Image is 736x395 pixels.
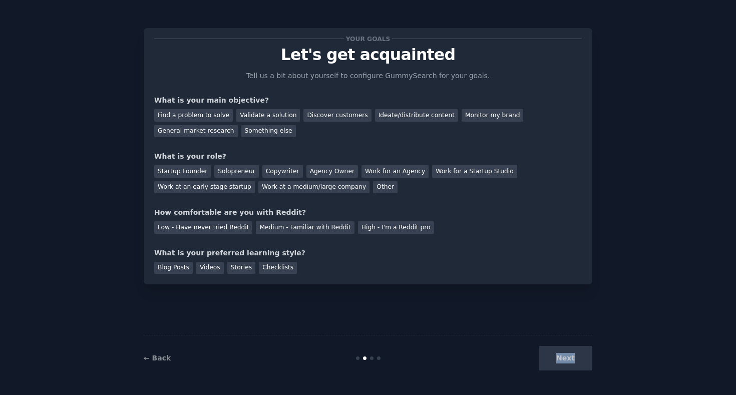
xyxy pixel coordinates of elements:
[303,109,371,122] div: Discover customers
[306,165,358,178] div: Agency Owner
[432,165,517,178] div: Work for a Startup Studio
[258,181,370,194] div: Work at a medium/large company
[241,125,296,138] div: Something else
[154,165,211,178] div: Startup Founder
[214,165,258,178] div: Solopreneur
[375,109,458,122] div: Ideate/distribute content
[259,262,297,274] div: Checklists
[227,262,255,274] div: Stories
[154,46,582,64] p: Let's get acquainted
[154,248,582,258] div: What is your preferred learning style?
[462,109,523,122] div: Monitor my brand
[262,165,303,178] div: Copywriter
[361,165,429,178] div: Work for an Agency
[196,262,224,274] div: Videos
[373,181,398,194] div: Other
[144,354,171,362] a: ← Back
[236,109,300,122] div: Validate a solution
[154,207,582,218] div: How comfortable are you with Reddit?
[154,151,582,162] div: What is your role?
[344,34,392,44] span: Your goals
[358,221,434,234] div: High - I'm a Reddit pro
[154,95,582,106] div: What is your main objective?
[154,221,252,234] div: Low - Have never tried Reddit
[154,181,255,194] div: Work at an early stage startup
[154,125,238,138] div: General market research
[154,109,233,122] div: Find a problem to solve
[154,262,193,274] div: Blog Posts
[256,221,354,234] div: Medium - Familiar with Reddit
[242,71,494,81] p: Tell us a bit about yourself to configure GummySearch for your goals.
